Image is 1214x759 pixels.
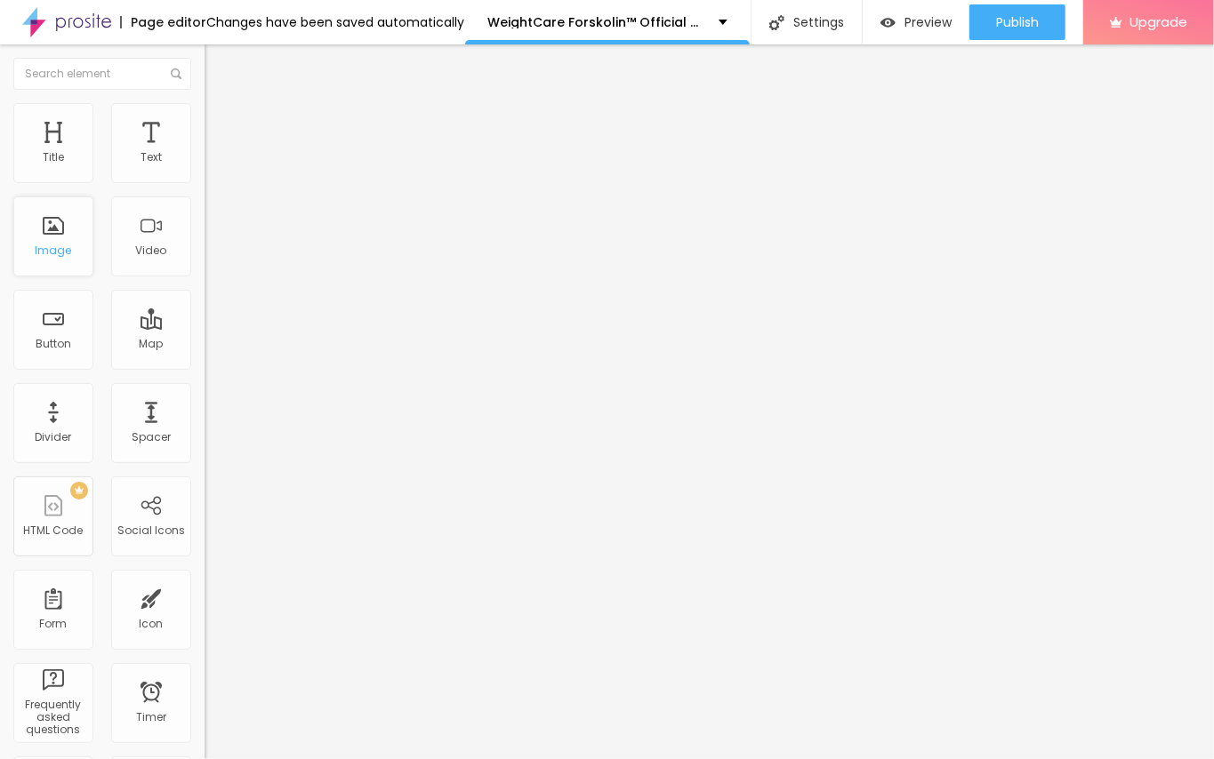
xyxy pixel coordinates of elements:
[769,15,784,30] img: Icone
[141,151,162,164] div: Text
[132,431,171,443] div: Spacer
[996,15,1039,29] span: Publish
[140,618,164,630] div: Icon
[863,4,969,40] button: Preview
[140,338,164,350] div: Map
[117,524,185,537] div: Social Icons
[969,4,1065,40] button: Publish
[40,618,68,630] div: Form
[136,711,166,723] div: Timer
[487,16,705,28] p: WeightCare Forskolin™ Official Website
[36,244,72,257] div: Image
[1130,14,1187,29] span: Upgrade
[43,151,64,164] div: Title
[205,44,1214,759] iframe: Editor
[18,699,88,737] div: Frequently asked questions
[24,524,84,537] div: HTML Code
[171,68,181,79] img: Icone
[880,15,896,30] img: view-1.svg
[206,16,464,28] div: Changes have been saved automatically
[904,15,952,29] span: Preview
[36,431,72,443] div: Divider
[36,338,71,350] div: Button
[120,16,206,28] div: Page editor
[136,244,167,257] div: Video
[13,58,191,90] input: Search element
